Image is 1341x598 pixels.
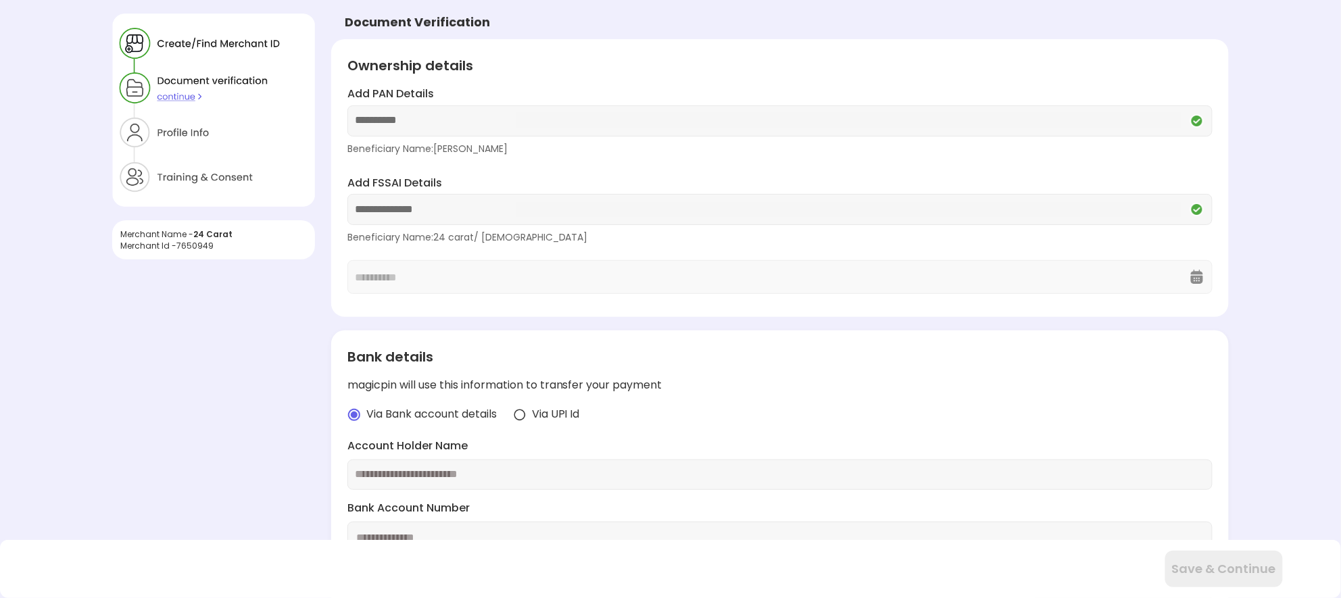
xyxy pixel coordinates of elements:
[347,176,1213,191] label: Add FSSAI Details
[532,407,580,422] span: Via UPI Id
[347,378,1213,393] div: magicpin will use this information to transfer your payment
[347,55,1213,76] div: Ownership details
[347,230,1213,244] div: Beneficiary Name: 24 carat/ [DEMOGRAPHIC_DATA]
[347,408,361,422] img: radio
[347,501,1213,516] label: Bank Account Number
[120,240,307,251] div: Merchant Id - 7650949
[347,86,1213,102] label: Add PAN Details
[366,407,497,422] span: Via Bank account details
[193,228,233,240] span: 24 Carat
[1189,201,1205,218] img: Q2VREkDUCX-Nh97kZdnvclHTixewBtwTiuomQU4ttMKm5pUNxe9W_NURYrLCGq_Mmv0UDstOKswiepyQhkhj-wqMpwXa6YfHU...
[347,347,1213,367] div: Bank details
[1165,551,1283,587] button: Save & Continue
[347,142,1213,155] div: Beneficiary Name: [PERSON_NAME]
[513,408,527,422] img: radio
[345,14,490,31] div: Document Verification
[112,14,315,207] img: xZtaNGYO7ZEa_Y6BGN0jBbY4tz3zD8CMWGtK9DYT203r_wSWJgC64uaYzQv0p6I5U3yzNyQZ90jnSGEji8ItH6xpax9JibOI_...
[347,439,1213,454] label: Account Holder Name
[120,228,307,240] div: Merchant Name -
[1189,113,1205,129] img: Q2VREkDUCX-Nh97kZdnvclHTixewBtwTiuomQU4ttMKm5pUNxe9W_NURYrLCGq_Mmv0UDstOKswiepyQhkhj-wqMpwXa6YfHU...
